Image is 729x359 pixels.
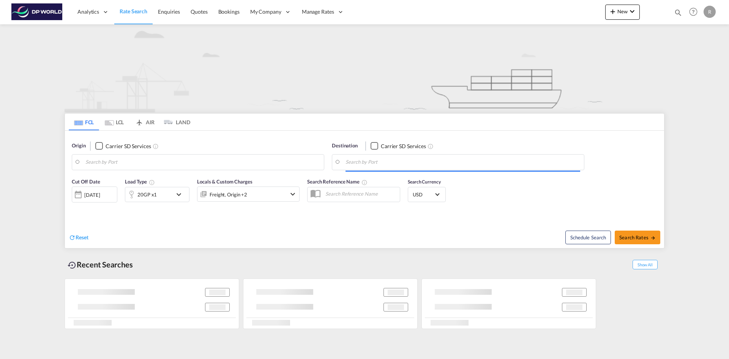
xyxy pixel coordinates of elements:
div: [DATE] [84,191,100,198]
div: Freight Origin Destination Dock Stuffingicon-chevron-down [197,187,300,202]
div: icon-magnify [674,8,682,20]
span: Search Currency [408,179,441,185]
div: Carrier SD Services [381,142,426,150]
span: Rate Search [120,8,147,14]
button: icon-plus 400-fgNewicon-chevron-down [605,5,640,20]
span: Bookings [218,8,240,15]
span: Show All [633,260,658,269]
md-icon: icon-arrow-right [650,235,656,240]
span: Analytics [77,8,99,16]
span: Enquiries [158,8,180,15]
input: Search by Port [346,157,580,168]
md-icon: Unchecked: Search for CY (Container Yard) services for all selected carriers.Checked : Search for... [428,143,434,149]
md-tab-item: LCL [99,114,129,130]
span: Manage Rates [302,8,334,16]
md-icon: Select multiple loads to view rates [149,179,155,185]
md-select: Select Currency: $ USDUnited States Dollar [412,189,442,200]
img: new-FCL.png [65,24,664,112]
input: Search by Port [85,157,320,168]
input: Search Reference Name [322,188,400,199]
span: Search Reference Name [307,179,368,185]
md-icon: icon-airplane [135,118,144,123]
md-icon: icon-chevron-down [288,190,297,199]
div: Carrier SD Services [106,142,151,150]
md-icon: icon-magnify [674,8,682,17]
md-checkbox: Checkbox No Ink [95,142,151,150]
span: New [608,8,637,14]
md-icon: icon-chevron-down [628,7,637,16]
img: c08ca190194411f088ed0f3ba295208c.png [11,3,63,21]
div: 20GP x1 [137,189,157,200]
span: Quotes [191,8,207,15]
div: Origin Checkbox No InkUnchecked: Search for CY (Container Yard) services for all selected carrier... [65,131,664,248]
span: Reset [76,234,88,240]
md-tab-item: FCL [69,114,99,130]
button: Search Ratesicon-arrow-right [615,231,660,244]
md-datepicker: Select [72,202,77,212]
span: Origin [72,142,85,150]
div: Help [687,5,704,19]
span: Search Rates [619,234,656,240]
div: [DATE] [72,187,117,202]
span: Help [687,5,700,18]
md-icon: icon-plus 400-fg [608,7,617,16]
span: Load Type [125,179,155,185]
div: Freight Origin Destination Dock Stuffing [210,189,247,200]
span: Cut Off Date [72,179,100,185]
div: icon-refreshReset [69,234,88,242]
md-icon: icon-chevron-down [174,190,187,199]
div: R [704,6,716,18]
md-icon: icon-refresh [69,234,76,241]
button: Note: By default Schedule search will only considerorigin ports, destination ports and cut off da... [565,231,611,244]
span: Destination [332,142,358,150]
md-tab-item: AIR [129,114,160,130]
md-icon: Your search will be saved by the below given name [361,179,368,185]
span: My Company [250,8,281,16]
div: 20GP x1icon-chevron-down [125,187,189,202]
md-icon: icon-backup-restore [68,261,77,270]
span: USD [413,191,434,198]
md-icon: Unchecked: Search for CY (Container Yard) services for all selected carriers.Checked : Search for... [153,143,159,149]
span: Locals & Custom Charges [197,179,252,185]
md-tab-item: LAND [160,114,190,130]
div: Recent Searches [65,256,136,273]
md-pagination-wrapper: Use the left and right arrow keys to navigate between tabs [69,114,190,130]
md-checkbox: Checkbox No Ink [371,142,426,150]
